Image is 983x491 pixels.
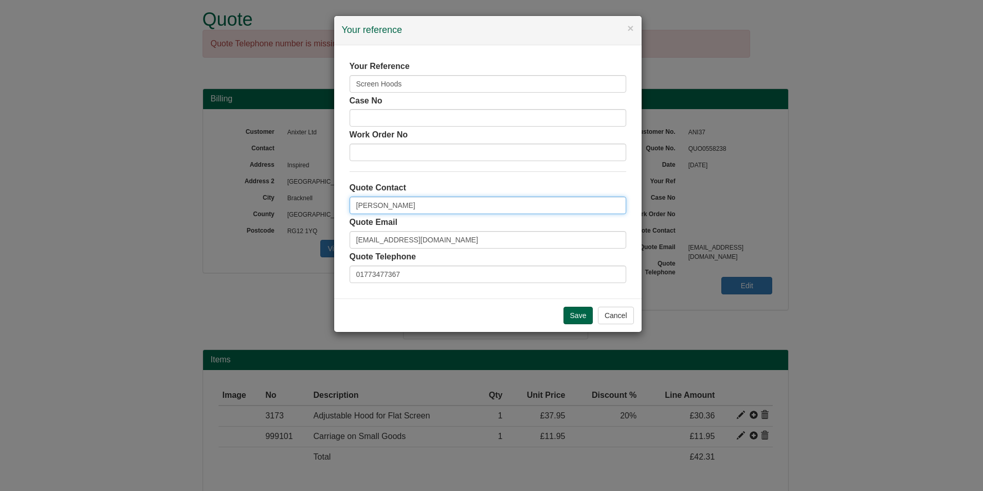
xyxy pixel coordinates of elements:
[350,182,406,194] label: Quote Contact
[350,95,383,107] label: Case No
[627,23,633,33] button: ×
[350,251,416,263] label: Quote Telephone
[342,24,634,37] h4: Your reference
[350,61,410,73] label: Your Reference
[598,307,634,324] button: Cancel
[350,217,397,229] label: Quote Email
[563,307,593,324] input: Save
[350,129,408,141] label: Work Order No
